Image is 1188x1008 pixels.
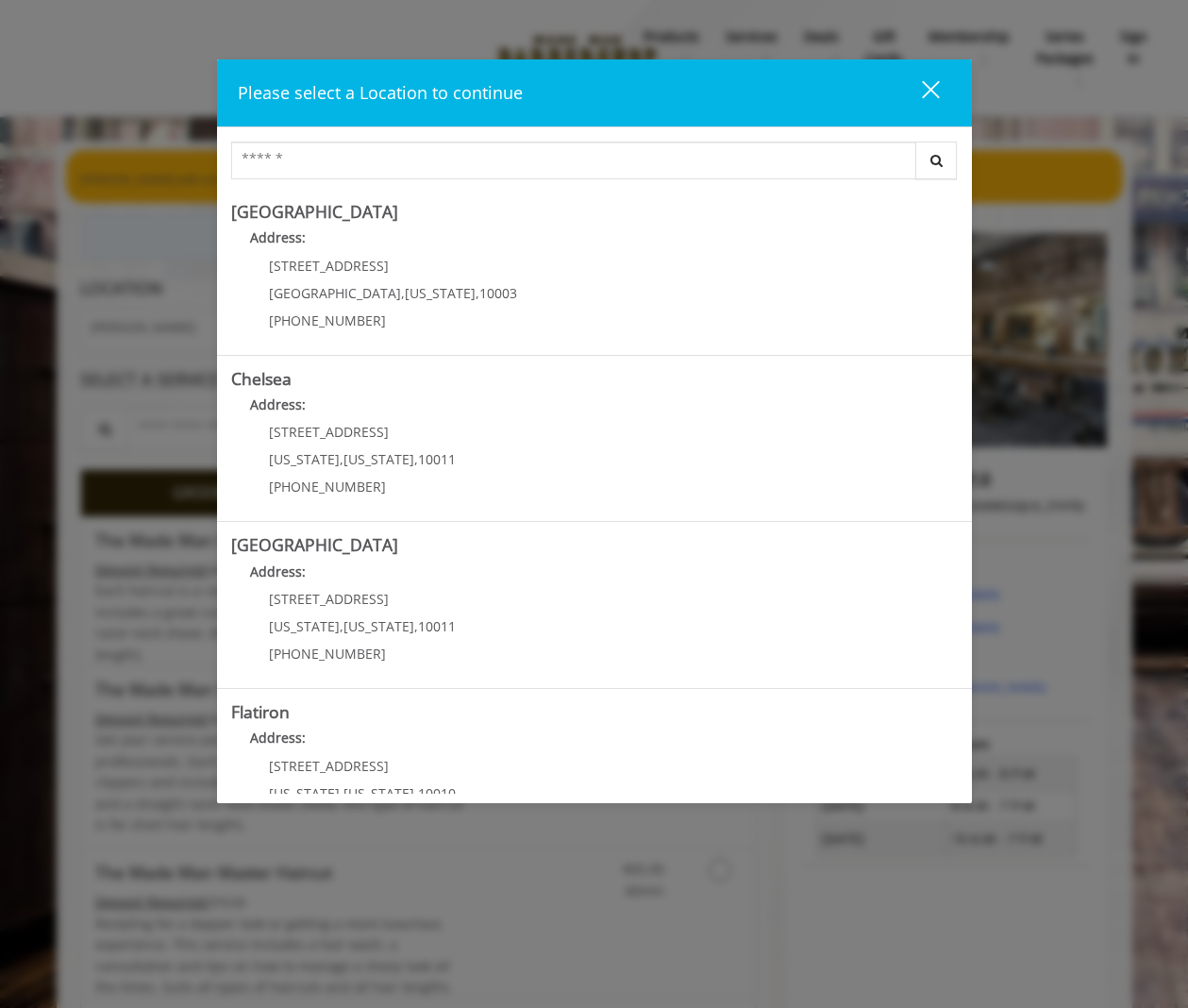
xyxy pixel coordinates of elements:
span: 10011 [418,450,456,468]
span: [PHONE_NUMBER] [269,311,386,329]
b: Address: [250,395,306,413]
span: [GEOGRAPHIC_DATA] [269,284,401,302]
span: [STREET_ADDRESS] [269,590,389,608]
span: , [340,617,343,635]
span: , [401,284,405,302]
span: [PHONE_NUMBER] [269,478,386,496]
div: Center Select [231,142,958,189]
b: Chelsea [231,367,292,390]
span: Please select a Location to continue [238,81,523,104]
span: [US_STATE] [269,784,340,802]
input: Search Center [231,142,916,179]
b: Address: [250,228,306,246]
span: 10010 [418,784,456,802]
span: [US_STATE] [343,617,414,635]
span: , [414,617,418,635]
span: [STREET_ADDRESS] [269,423,389,441]
i: Search button [926,154,947,167]
span: , [340,450,343,468]
b: Address: [250,563,306,580]
span: [PHONE_NUMBER] [269,645,386,663]
span: [US_STATE] [343,450,414,468]
b: Address: [250,729,306,747]
span: 10011 [418,617,456,635]
span: , [340,784,343,802]
span: [STREET_ADDRESS] [269,757,389,775]
b: [GEOGRAPHIC_DATA] [231,200,398,223]
div: close dialog [900,79,938,108]
b: Flatiron [231,700,290,723]
span: [US_STATE] [269,617,340,635]
b: [GEOGRAPHIC_DATA] [231,533,398,556]
span: [STREET_ADDRESS] [269,257,389,275]
span: [US_STATE] [269,450,340,468]
span: [US_STATE] [343,784,414,802]
span: , [414,784,418,802]
span: [US_STATE] [405,284,476,302]
span: , [476,284,479,302]
span: , [414,450,418,468]
button: close dialog [887,74,951,112]
span: 10003 [479,284,517,302]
